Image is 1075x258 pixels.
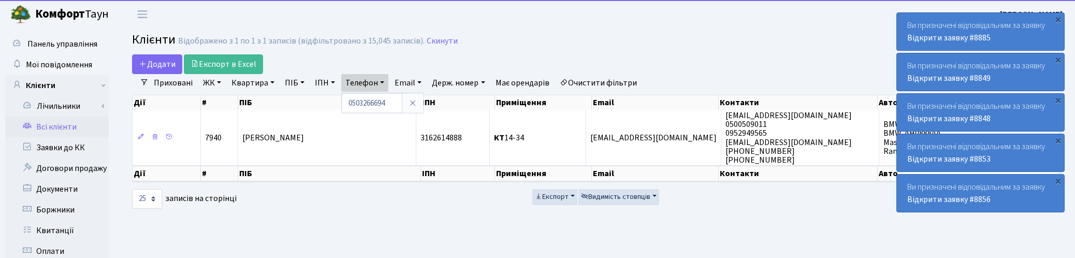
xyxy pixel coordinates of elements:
[281,74,309,92] a: ПІБ
[129,6,155,23] button: Переключити навігацію
[897,175,1064,212] div: Ви призначені відповідальним за заявку
[139,59,176,70] span: Додати
[201,166,239,181] th: #
[556,74,641,92] a: Очистити фільтри
[238,95,420,110] th: ПІБ
[311,74,339,92] a: ІПН
[907,194,991,205] a: Відкрити заявку #8856
[592,95,718,110] th: Email
[132,54,182,74] a: Додати
[5,158,109,179] a: Договори продажу
[1000,9,1063,20] b: [PERSON_NAME]
[35,6,109,23] span: Таун
[907,153,991,165] a: Відкрити заявку #8853
[883,119,1001,156] span: BMW, AH5555BX BMW, AH0888AA Maserati, Ghibli, сірий, KA9642HI Ranger, rover, білий, AA0908TI
[897,53,1064,91] div: Ви призначені відповідальним за заявку
[1000,8,1063,21] a: [PERSON_NAME]
[5,34,109,54] a: Панель управління
[242,132,304,144] span: [PERSON_NAME]
[12,96,109,117] a: Лічильники
[907,73,991,84] a: Відкрити заявку #8849
[35,6,85,22] b: Комфорт
[494,132,524,144] span: 14-34
[132,189,237,209] label: записів на сторінці
[491,74,554,92] a: Має орендарів
[535,192,569,202] span: Експорт
[1053,14,1063,24] div: ×
[719,166,878,181] th: Контакти
[5,137,109,158] a: Заявки до КК
[5,220,109,241] a: Квитанції
[133,95,201,110] th: Дії
[897,94,1064,131] div: Ви призначені відповідальним за заявку
[184,54,263,74] a: Експорт в Excel
[878,166,1060,181] th: Авто
[201,95,239,110] th: #
[878,95,1060,110] th: Авто
[719,95,878,110] th: Контакти
[10,4,31,25] img: logo.png
[27,38,97,50] span: Панель управління
[5,117,109,137] a: Всі клієнти
[725,110,852,166] span: [EMAIL_ADDRESS][DOMAIN_NAME] 0500509011 0952949565 [EMAIL_ADDRESS][DOMAIN_NAME] [PHONE_NUMBER] [P...
[897,13,1064,50] div: Ви призначені відповідальним за заявку
[132,189,162,209] select: записів на сторінці
[420,132,462,144] span: 3162614888
[421,95,495,110] th: ІПН
[421,166,495,181] th: ІПН
[494,132,504,144] b: КТ
[581,192,650,202] span: Видимість стовпців
[427,36,458,46] a: Скинути
[1053,54,1063,65] div: ×
[495,95,592,110] th: Приміщення
[199,74,225,92] a: ЖК
[133,166,201,181] th: Дії
[5,75,109,96] a: Клієнти
[1053,135,1063,146] div: ×
[532,189,577,205] button: Експорт
[150,74,197,92] a: Приховані
[5,179,109,199] a: Документи
[1053,176,1063,186] div: ×
[390,74,426,92] a: Email
[26,59,92,70] span: Мої повідомлення
[5,199,109,220] a: Боржники
[578,189,659,205] button: Видимість стовпців
[495,166,592,181] th: Приміщення
[205,132,222,144] span: 7940
[341,74,388,92] a: Телефон
[590,132,717,144] span: [EMAIL_ADDRESS][DOMAIN_NAME]
[592,166,718,181] th: Email
[178,36,425,46] div: Відображено з 1 по 1 з 1 записів (відфільтровано з 15,045 записів).
[238,166,420,181] th: ПІБ
[907,113,991,124] a: Відкрити заявку #8848
[5,54,109,75] a: Мої повідомлення
[1053,95,1063,105] div: ×
[227,74,279,92] a: Квартира
[428,74,489,92] a: Держ. номер
[907,32,991,44] a: Відкрити заявку #8885
[897,134,1064,171] div: Ви призначені відповідальним за заявку
[132,31,176,49] span: Клієнти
